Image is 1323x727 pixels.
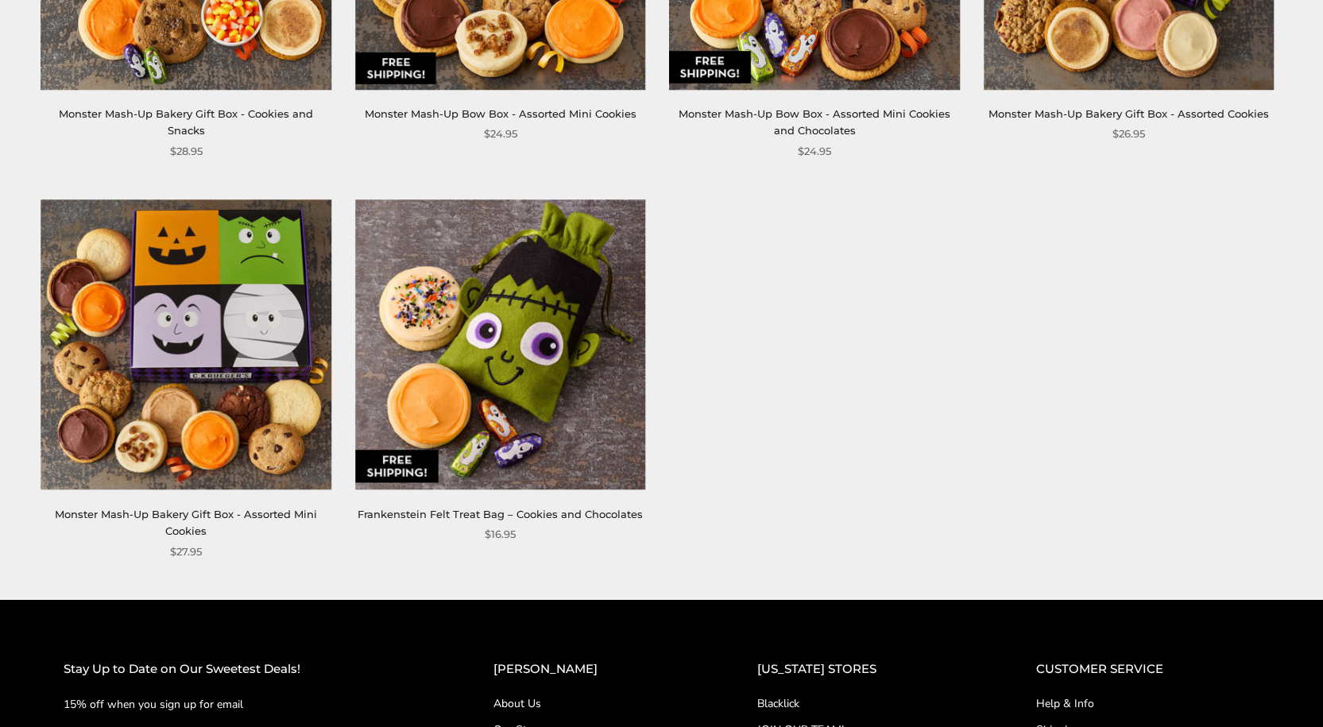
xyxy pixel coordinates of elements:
[358,508,643,520] a: Frankenstein Felt Treat Bag – Cookies and Chocolates
[757,659,973,679] h2: [US_STATE] STORES
[365,107,636,120] a: Monster Mash-Up Bow Box - Assorted Mini Cookies
[485,526,516,543] span: $16.95
[64,695,430,713] p: 15% off when you sign up for email
[1036,695,1259,712] a: Help & Info
[13,667,164,714] iframe: Sign Up via Text for Offers
[679,107,950,137] a: Monster Mash-Up Bow Box - Assorted Mini Cookies and Chocolates
[1036,659,1259,679] h2: CUSTOMER SERVICE
[55,508,317,537] a: Monster Mash-Up Bakery Gift Box - Assorted Mini Cookies
[493,659,694,679] h2: [PERSON_NAME]
[1112,126,1145,142] span: $26.95
[170,543,202,560] span: $27.95
[484,126,517,142] span: $24.95
[59,107,313,137] a: Monster Mash-Up Bakery Gift Box - Cookies and Snacks
[41,199,331,489] img: Monster Mash-Up Bakery Gift Box - Assorted Mini Cookies
[493,695,694,712] a: About Us
[355,199,645,489] img: Frankenstein Felt Treat Bag – Cookies and Chocolates
[64,659,430,679] h2: Stay Up to Date on Our Sweetest Deals!
[798,143,831,160] span: $24.95
[757,695,973,712] a: Blacklick
[988,107,1269,120] a: Monster Mash-Up Bakery Gift Box - Assorted Cookies
[170,143,203,160] span: $28.95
